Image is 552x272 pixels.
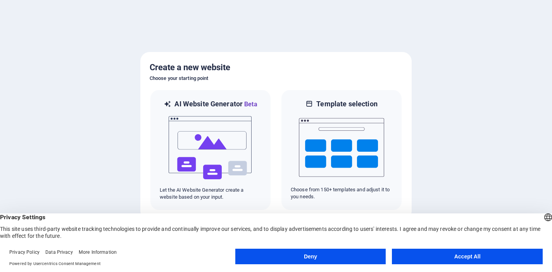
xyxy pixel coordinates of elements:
h6: AI Website Generator [174,99,257,109]
span: Beta [243,100,257,108]
p: Choose from 150+ templates and adjust it to you needs. [291,186,392,200]
h5: Create a new website [150,61,402,74]
p: Let the AI Website Generator create a website based on your input. [160,187,261,201]
h6: Template selection [316,99,377,109]
img: ai [168,109,253,187]
h6: Choose your starting point [150,74,402,83]
div: AI Website GeneratorBetaaiLet the AI Website Generator create a website based on your input. [150,89,271,211]
div: Template selectionChoose from 150+ templates and adjust it to you needs. [281,89,402,211]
